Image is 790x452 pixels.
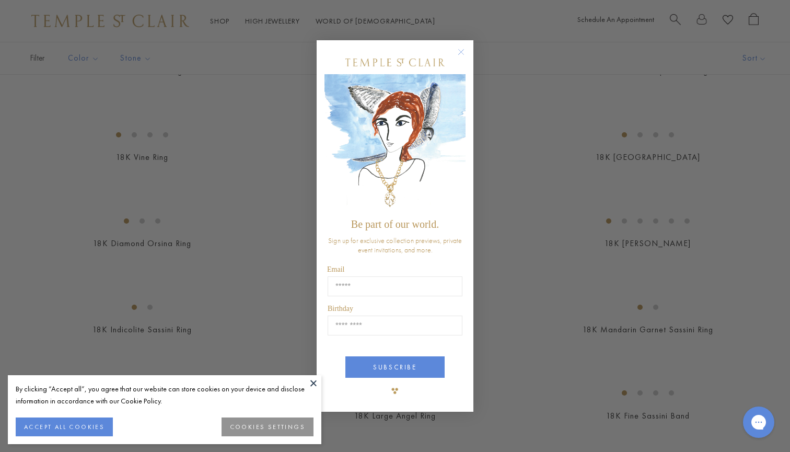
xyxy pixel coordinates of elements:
div: By clicking “Accept all”, you agree that our website can store cookies on your device and disclos... [16,383,313,407]
iframe: Gorgias live chat messenger [738,403,780,442]
span: Sign up for exclusive collection previews, private event invitations, and more. [328,236,462,254]
button: Close dialog [460,51,473,64]
img: c4a9eb12-d91a-4d4a-8ee0-386386f4f338.jpeg [324,74,466,214]
button: SUBSCRIBE [345,356,445,378]
span: Be part of our world. [351,218,439,230]
span: Email [327,265,344,273]
button: COOKIES SETTINGS [222,418,313,436]
img: TSC [385,380,405,401]
span: Birthday [328,305,353,312]
input: Email [328,276,462,296]
button: ACCEPT ALL COOKIES [16,418,113,436]
img: Temple St. Clair [345,59,445,66]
